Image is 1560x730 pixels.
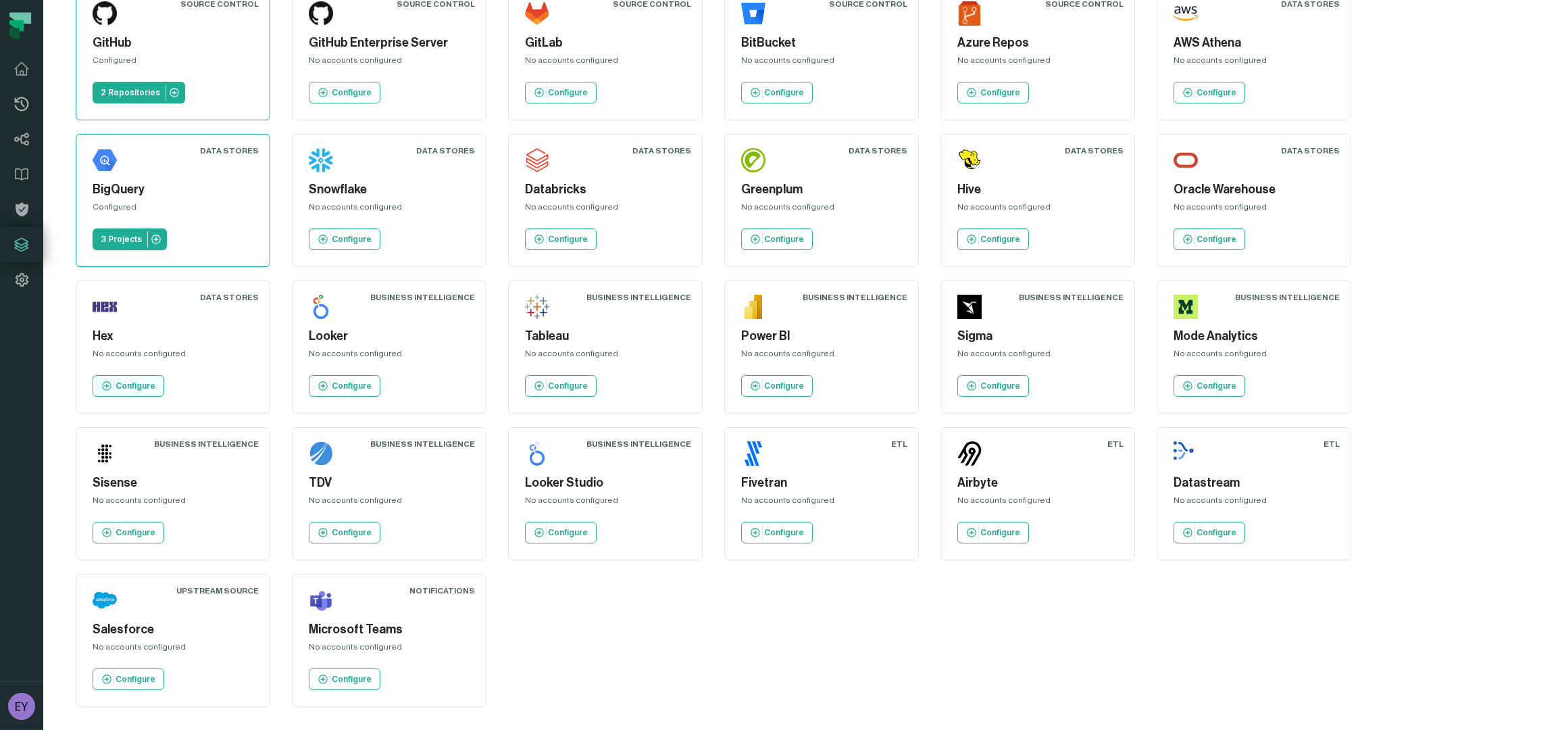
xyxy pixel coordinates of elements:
img: AWS Athena [1174,1,1198,26]
div: Upstream Source [176,585,259,596]
a: Configure [957,82,1029,103]
img: Looker [309,295,333,319]
a: Configure [741,375,813,397]
img: Microsoft Teams [309,588,333,612]
div: ETL [1107,439,1124,449]
div: No accounts configured [1174,55,1334,71]
div: Notifications [409,585,475,596]
div: Data Stores [200,292,259,303]
a: Configure [525,82,597,103]
img: Fivetran [741,441,765,466]
div: No accounts configured [741,201,902,218]
h5: TDV [309,474,470,492]
h5: Hex [93,327,253,345]
img: Greenplum [741,148,765,172]
p: Configure [548,527,588,538]
div: Business Intelligence [370,292,475,303]
div: No accounts configured [1174,495,1334,511]
h5: GitHub [93,34,253,52]
h5: Salesforce [93,620,253,639]
div: No accounts configured [309,495,470,511]
p: Configure [980,527,1020,538]
p: Configure [764,381,804,391]
div: No accounts configured [309,55,470,71]
a: Configure [309,375,380,397]
div: Business Intelligence [370,439,475,449]
img: GitHub [93,1,117,26]
a: Configure [1174,522,1245,543]
img: avatar of eyal [8,693,35,720]
div: No accounts configured [525,55,686,71]
h5: Sisense [93,474,253,492]
div: No accounts configured [957,201,1118,218]
div: ETL [1324,439,1340,449]
img: Sigma [957,295,982,319]
div: No accounts configured [741,55,902,71]
p: Configure [548,234,588,245]
a: Configure [309,668,380,690]
a: Configure [525,375,597,397]
h5: Hive [957,180,1118,199]
p: Configure [332,87,372,98]
img: GitLab [525,1,549,26]
img: Azure Repos [957,1,982,26]
h5: Tableau [525,327,686,345]
a: Configure [957,228,1029,250]
img: Power BI [741,295,765,319]
img: BigQuery [93,148,117,172]
p: Configure [1197,381,1236,391]
a: Configure [93,375,164,397]
img: Snowflake [309,148,333,172]
h5: AWS Athena [1174,34,1334,52]
div: No accounts configured [525,495,686,511]
a: Configure [741,82,813,103]
p: Configure [548,87,588,98]
a: Configure [525,228,597,250]
a: Configure [309,82,380,103]
h5: GitLab [525,34,686,52]
a: 2 Repositories [93,82,185,103]
a: Configure [957,375,1029,397]
a: Configure [1174,228,1245,250]
div: Business Intelligence [586,292,691,303]
div: Business Intelligence [154,439,259,449]
img: Oracle Warehouse [1174,148,1198,172]
p: Configure [980,234,1020,245]
p: 2 Repositories [101,87,160,98]
p: Configure [116,381,155,391]
div: No accounts configured [957,495,1118,511]
img: Hex [93,295,117,319]
p: Configure [1197,234,1236,245]
h5: Power BI [741,327,902,345]
div: No accounts configured [1174,348,1334,364]
div: No accounts configured [741,348,902,364]
p: Configure [332,527,372,538]
h5: Sigma [957,327,1118,345]
img: TDV [309,441,333,466]
img: BitBucket [741,1,765,26]
div: Configured [93,55,253,71]
a: Configure [309,228,380,250]
img: Sisense [93,441,117,466]
p: Configure [1197,87,1236,98]
div: Business Intelligence [1019,292,1124,303]
a: Configure [309,522,380,543]
div: No accounts configured [741,495,902,511]
div: Data Stores [416,145,475,156]
div: Business Intelligence [1235,292,1340,303]
div: No accounts configured [309,641,470,658]
img: GitHub Enterprise Server [309,1,333,26]
div: No accounts configured [957,348,1118,364]
a: Configure [741,228,813,250]
p: Configure [332,234,372,245]
div: Data Stores [849,145,907,156]
div: No accounts configured [1174,201,1334,218]
a: Configure [525,522,597,543]
img: Datastream [1174,441,1198,466]
p: Configure [332,381,372,391]
h5: Microsoft Teams [309,620,470,639]
h5: Azure Repos [957,34,1118,52]
p: Configure [1197,527,1236,538]
p: Configure [116,674,155,685]
a: Configure [93,522,164,543]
